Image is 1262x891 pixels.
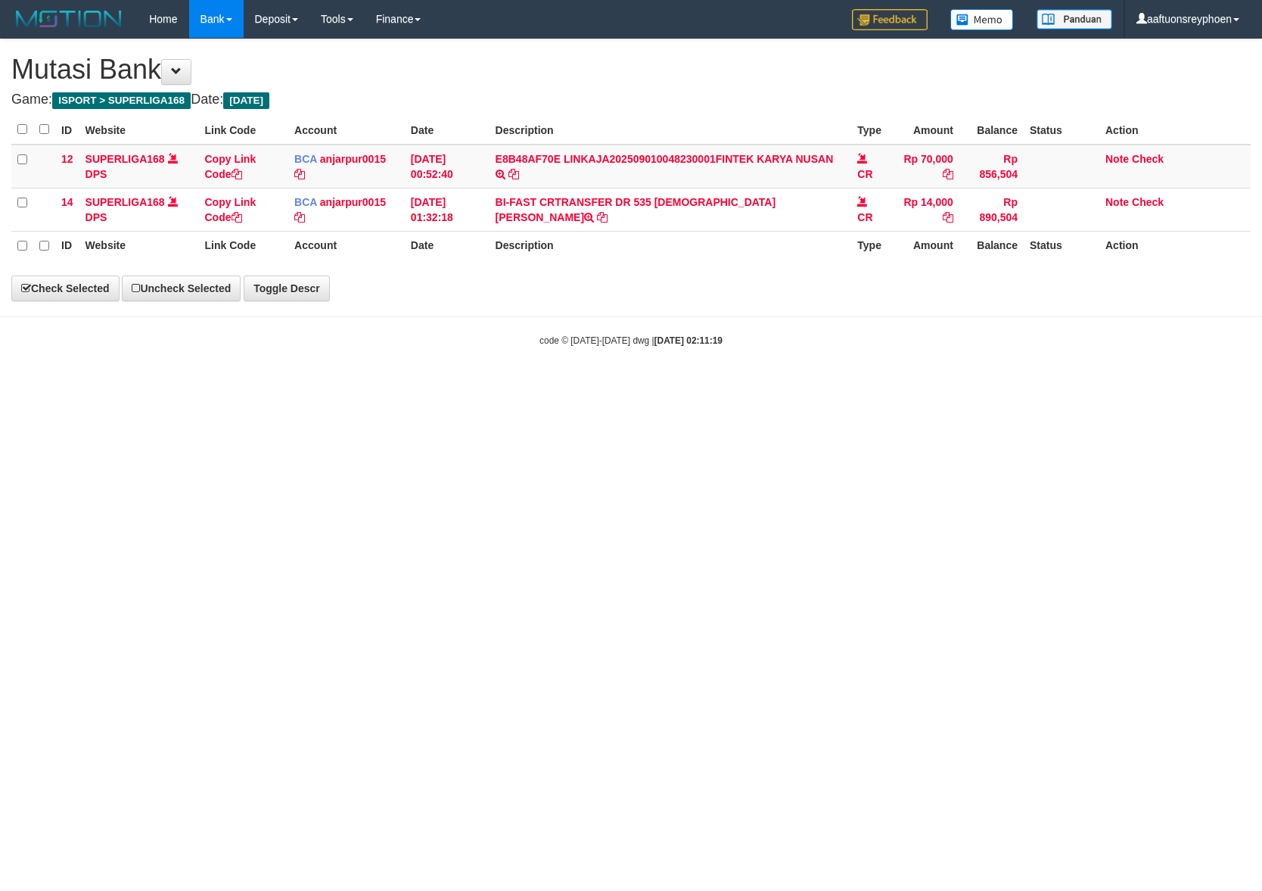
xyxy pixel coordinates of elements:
[959,188,1024,231] td: Rp 890,504
[959,231,1024,260] th: Balance
[122,276,241,301] a: Uncheck Selected
[1037,9,1112,30] img: panduan.png
[1132,153,1164,165] a: Check
[496,153,834,165] a: E8B48AF70E LINKAJA202509010048230001FINTEK KARYA NUSAN
[654,335,723,346] strong: [DATE] 02:11:19
[294,196,317,208] span: BCA
[288,115,405,145] th: Account
[79,115,199,145] th: Website
[857,211,872,223] span: CR
[891,231,959,260] th: Amount
[205,196,256,223] a: Copy Link Code
[950,9,1014,30] img: Button%20Memo.svg
[55,115,79,145] th: ID
[79,145,199,188] td: DPS
[857,168,872,180] span: CR
[288,231,405,260] th: Account
[959,145,1024,188] td: Rp 856,504
[79,188,199,231] td: DPS
[205,153,256,180] a: Copy Link Code
[244,276,330,301] a: Toggle Descr
[85,196,165,208] a: SUPERLIGA168
[852,9,928,30] img: Feedback.jpg
[11,8,126,30] img: MOTION_logo.png
[11,55,1251,85] h1: Mutasi Bank
[1024,231,1099,260] th: Status
[891,188,959,231] td: Rp 14,000
[1099,231,1251,260] th: Action
[539,335,723,346] small: code © [DATE]-[DATE] dwg |
[959,115,1024,145] th: Balance
[1105,196,1129,208] a: Note
[891,145,959,188] td: Rp 70,000
[1105,153,1129,165] a: Note
[405,188,490,231] td: [DATE] 01:32:18
[1132,196,1164,208] a: Check
[851,115,891,145] th: Type
[294,153,317,165] span: BCA
[85,153,165,165] a: SUPERLIGA168
[405,231,490,260] th: Date
[490,115,852,145] th: Description
[405,145,490,188] td: [DATE] 00:52:40
[55,231,79,260] th: ID
[199,115,289,145] th: Link Code
[490,188,852,231] td: BI-FAST CRTRANSFER DR 535 [DEMOGRAPHIC_DATA][PERSON_NAME]
[11,276,120,301] a: Check Selected
[891,115,959,145] th: Amount
[52,92,191,109] span: ISPORT > SUPERLIGA168
[405,115,490,145] th: Date
[851,231,891,260] th: Type
[223,92,269,109] span: [DATE]
[1024,115,1099,145] th: Status
[1099,115,1251,145] th: Action
[11,92,1251,107] h4: Game: Date:
[61,153,73,165] span: 12
[320,153,386,165] a: anjarpur0015
[199,231,289,260] th: Link Code
[320,196,386,208] a: anjarpur0015
[79,231,199,260] th: Website
[490,231,852,260] th: Description
[61,196,73,208] span: 14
